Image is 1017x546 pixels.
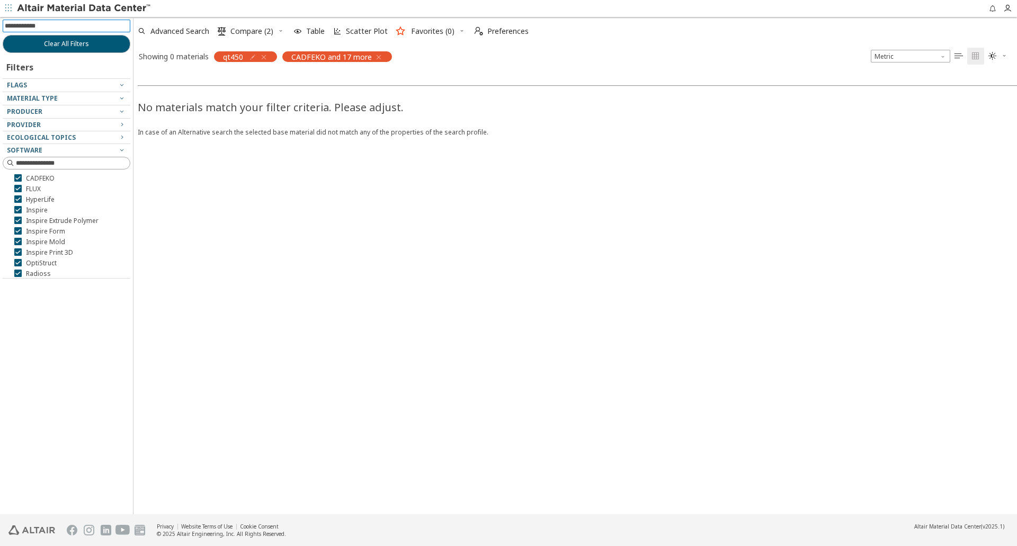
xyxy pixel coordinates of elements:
img: Altair Material Data Center [17,3,152,14]
i:  [218,27,226,35]
span: Flags [7,80,27,89]
span: Preferences [487,28,529,35]
span: Altair Material Data Center [914,523,981,530]
span: Producer [7,107,42,116]
span: Compare (2) [230,28,273,35]
button: Software [3,144,130,157]
span: Scatter Plot [346,28,388,35]
span: Ecological Topics [7,133,76,142]
span: Table [306,28,325,35]
img: Altair Engineering [8,525,55,535]
button: Table View [950,48,967,65]
button: Producer [3,105,130,118]
span: Inspire Print 3D [26,248,73,257]
button: Clear All Filters [3,35,130,53]
a: Cookie Consent [240,523,279,530]
a: Website Terms of Use [181,523,233,530]
span: Material Type [7,94,58,103]
button: Provider [3,119,130,131]
span: OptiStruct [26,259,57,267]
i:  [475,27,483,35]
span: CADFEKO and 17 more [291,52,372,61]
a: Privacy [157,523,174,530]
div: (v2025.1) [914,523,1004,530]
div: Filters [3,53,39,78]
div: © 2025 Altair Engineering, Inc. All Rights Reserved. [157,530,286,538]
span: Metric [871,50,950,62]
span: CADFEKO [26,174,55,183]
span: Inspire Form [26,227,65,236]
span: Advanced Search [150,28,209,35]
span: Favorites (0) [411,28,454,35]
i:  [954,52,963,60]
span: HyperLife [26,195,55,204]
span: Radioss [26,270,51,278]
span: Clear All Filters [44,40,89,48]
button: Theme [984,48,1012,65]
span: Inspire [26,206,48,214]
i:  [988,52,997,60]
span: Provider [7,120,41,129]
span: Software [7,146,42,155]
button: Flags [3,79,130,92]
i:  [971,52,980,60]
button: Material Type [3,92,130,105]
span: qt450 [223,52,243,61]
div: Unit System [871,50,950,62]
span: Inspire Mold [26,238,65,246]
button: Tile View [967,48,984,65]
span: FLUX [26,185,41,193]
div: Showing 0 materials [139,51,209,61]
span: Inspire Extrude Polymer [26,217,99,225]
button: Ecological Topics [3,131,130,144]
